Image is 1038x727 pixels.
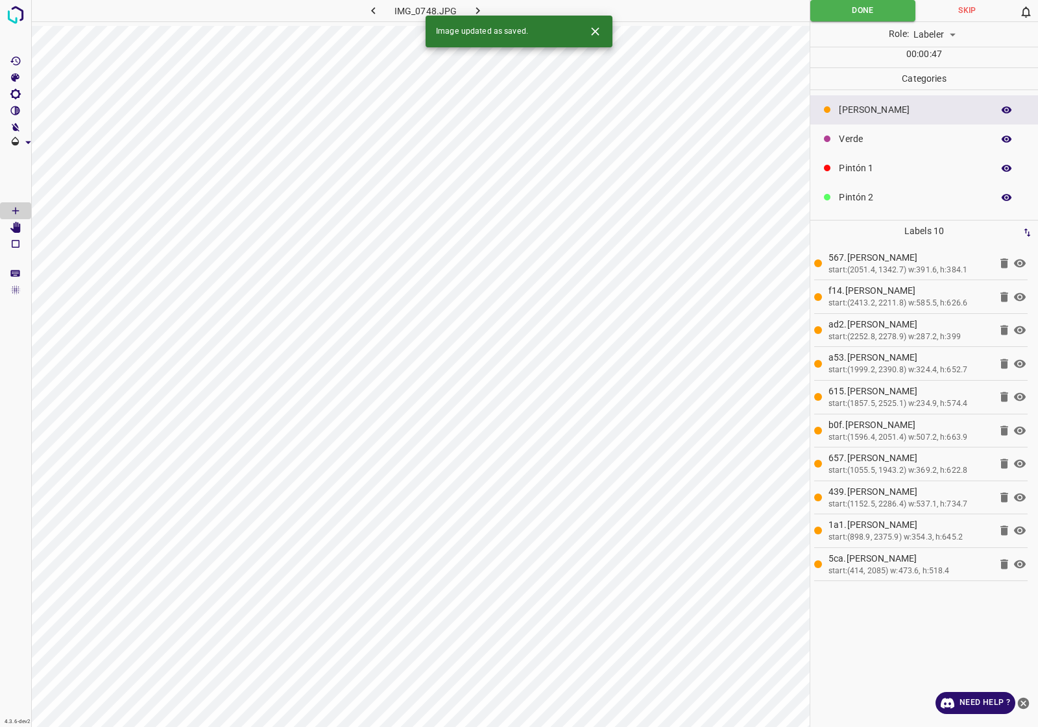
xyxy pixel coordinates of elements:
div: [PERSON_NAME] [810,95,1038,125]
p: 567.[PERSON_NAME] [828,251,990,265]
p: ad2.[PERSON_NAME] [828,318,990,331]
div: 4.3.6-dev2 [1,717,34,727]
p: Pintón 2 [839,191,986,204]
p: a53.[PERSON_NAME] [828,351,990,364]
p: Verde [839,132,986,146]
div: start:(2252.8, 2278.9) w:287.2, h:399 [828,331,990,343]
div: start:(1596.4, 2051.4) w:507.2, h:663.9 [828,432,990,444]
p: 47 [932,47,942,61]
button: Close [583,19,607,43]
p: 00 [919,47,929,61]
div: Pintón 1 [810,154,1038,183]
div: Verde [810,125,1038,154]
h6: IMG_0748.JPG [394,3,457,21]
p: Labels 10 [814,220,1034,242]
p: 1a1.[PERSON_NAME] [828,518,990,532]
div: start:(1055.5, 1943.2) w:369.2, h:622.8 [828,465,990,477]
div: start:(2051.4, 1342.7) w:391.6, h:384.1 [828,265,990,276]
div: Role: [810,22,1038,47]
p: 615.[PERSON_NAME] [828,385,990,398]
div: Pintón 2 [810,183,1038,212]
p: 5ca.[PERSON_NAME] [828,552,990,566]
div: : : [906,47,942,67]
p: [PERSON_NAME] [839,103,986,117]
span: Image updated as saved. [436,26,528,38]
div: start:(1152.5, 2286.4) w:537.1, h:734.7 [828,499,990,510]
p: Pintón 1 [839,161,986,175]
p: Categories [810,68,1038,89]
button: close-help [1015,692,1032,714]
div: start:(1999.2, 2390.8) w:324.4, h:652.7 [828,364,990,376]
div: start:(898.9, 2375.9) w:354.3, h:645.2 [828,532,990,543]
div: start:(414, 2085) w:473.6, h:518.4 [828,566,990,577]
p: 657.[PERSON_NAME] [828,451,990,465]
img: logo [4,3,27,27]
div: Pintón 3 [810,212,1038,241]
div: start:(2413.2, 2211.8) w:585.5, h:626.6 [828,298,990,309]
p: b0f.[PERSON_NAME] [828,418,990,432]
p: f14.[PERSON_NAME] [828,284,990,298]
p: 00 [906,47,917,61]
div: Labeler [913,25,960,44]
p: 439.[PERSON_NAME] [828,485,990,499]
a: Need Help ? [935,692,1015,714]
div: start:(1857.5, 2525.1) w:234.9, h:574.4 [828,398,990,410]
